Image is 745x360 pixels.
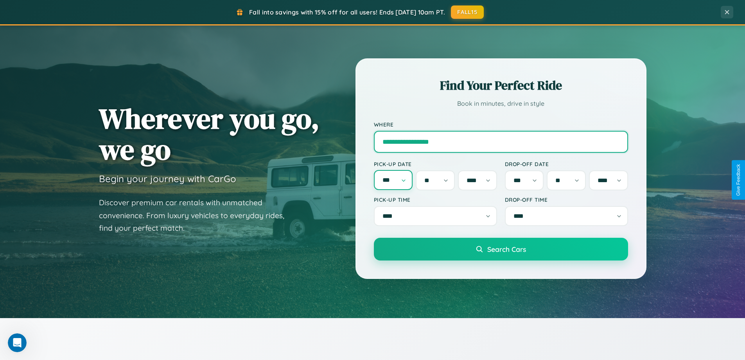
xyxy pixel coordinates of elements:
[99,196,294,235] p: Discover premium car rentals with unmatched convenience. From luxury vehicles to everyday rides, ...
[8,333,27,352] iframe: Intercom live chat
[99,103,320,165] h1: Wherever you go, we go
[374,161,497,167] label: Pick-up Date
[487,245,526,253] span: Search Cars
[374,98,628,109] p: Book in minutes, drive in style
[374,196,497,203] label: Pick-up Time
[736,164,741,196] div: Give Feedback
[99,173,236,185] h3: Begin your journey with CarGo
[505,196,628,203] label: Drop-off Time
[374,238,628,261] button: Search Cars
[505,161,628,167] label: Drop-off Date
[374,77,628,94] h2: Find Your Perfect Ride
[249,8,445,16] span: Fall into savings with 15% off for all users! Ends [DATE] 10am PT.
[451,5,484,19] button: FALL15
[374,121,628,128] label: Where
